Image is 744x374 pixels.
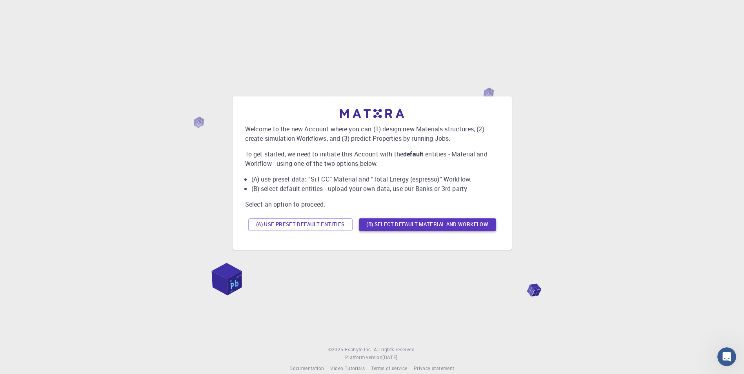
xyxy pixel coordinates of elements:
[345,346,372,354] a: Exabyte Inc.
[251,184,499,193] li: (B) select default entities - upload your own data, use our Banks or 3rd party
[289,365,324,371] span: Documentation
[245,149,499,168] p: To get started, we need to initiate this Account with the entities - Material and Workflow - usin...
[382,354,399,361] a: [DATE].
[330,365,365,371] span: Video Tutorials
[245,124,499,143] p: Welcome to the new Account where you can (1) design new Materials structures, (2) create simulati...
[359,218,496,231] button: (B) Select default material and workflow
[345,354,382,361] span: Platform version
[251,174,499,184] li: (A) use preset data: “Si FCC” Material and “Total Energy (espresso)” Workflow.
[15,5,47,13] span: Wsparcie
[330,365,365,372] a: Video Tutorials
[371,365,407,372] a: Terms of service
[382,354,399,360] span: [DATE] .
[345,346,372,352] span: Exabyte Inc.
[414,365,455,371] span: Privacy statement
[328,346,345,354] span: © 2025
[374,346,416,354] span: All rights reserved.
[289,365,324,372] a: Documentation
[248,218,353,231] button: (A) Use preset default entities
[245,200,499,209] p: Select an option to proceed.
[371,365,407,371] span: Terms of service
[340,109,404,118] img: logo
[717,347,736,366] iframe: Intercom live chat
[403,150,424,158] b: default
[414,365,455,372] a: Privacy statement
